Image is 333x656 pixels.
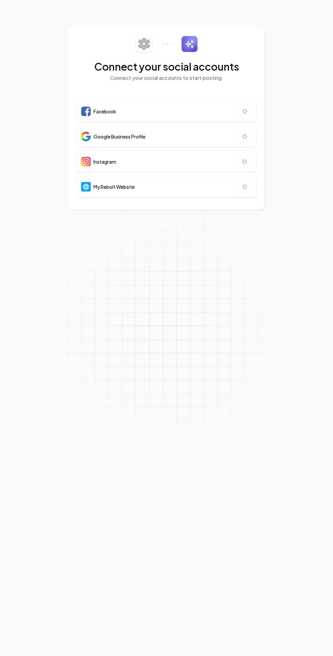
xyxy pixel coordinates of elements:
img: Instagram [81,157,91,166]
img: connector-dots.svg [158,43,176,44]
span: Instagram [93,158,116,165]
img: Facebook [81,107,91,116]
span: My Rebolt Website [93,183,135,190]
p: Connect your social accounts to start posting. [77,74,256,82]
h2: Connect your social accounts [77,60,256,73]
span: Google Business Profile [93,133,145,140]
img: sparkles.svg [181,36,198,52]
span: Facebook [93,108,116,115]
img: Website [81,182,91,192]
img: Google [81,132,91,141]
